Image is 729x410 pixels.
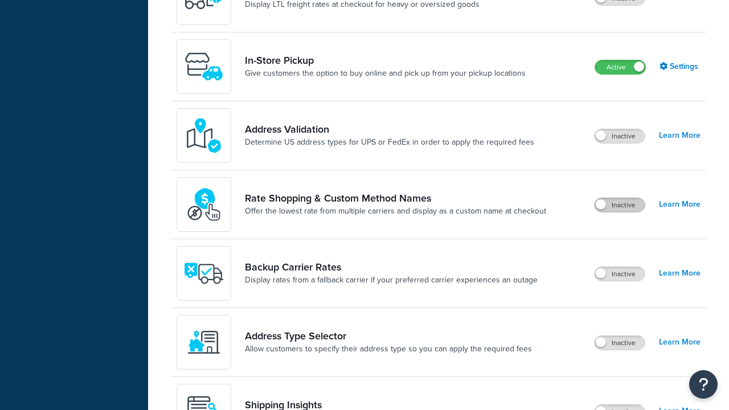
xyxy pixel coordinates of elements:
a: Learn More [659,196,701,212]
a: Address Type Selector [245,330,532,342]
button: Open Resource Center [689,370,718,399]
img: kIG8fy0lQAAAABJRU5ErkJggg== [184,116,224,155]
img: wNXZ4XiVfOSSwAAAABJRU5ErkJggg== [184,322,224,362]
a: Display rates from a fallback carrier if your preferred carrier experiences an outage [245,274,538,286]
a: Learn More [659,128,701,143]
label: Inactive [595,267,645,281]
a: In-Store Pickup [245,54,526,67]
a: Give customers the option to buy online and pick up from your pickup locations [245,68,526,79]
label: Inactive [595,198,645,212]
a: Learn More [659,265,701,281]
label: Inactive [595,129,645,143]
img: icon-duo-feat-rate-shopping-ecdd8bed.png [184,184,224,224]
a: Offer the lowest rate from multiple carriers and display as a custom name at checkout [245,206,546,217]
img: wfgcfpwTIucLEAAAAASUVORK5CYII= [184,47,224,87]
label: Active [595,60,645,74]
a: Settings [660,59,701,75]
a: Address Validation [245,123,534,136]
a: Rate Shopping & Custom Method Names [245,192,546,204]
a: Allow customers to specify their address type so you can apply the required fees [245,343,532,355]
img: icon-duo-feat-backup-carrier-4420b188.png [184,253,224,293]
a: Backup Carrier Rates [245,261,538,273]
a: Determine US address types for UPS or FedEx in order to apply the required fees [245,137,534,148]
a: Learn More [659,334,701,350]
label: Inactive [595,336,645,350]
